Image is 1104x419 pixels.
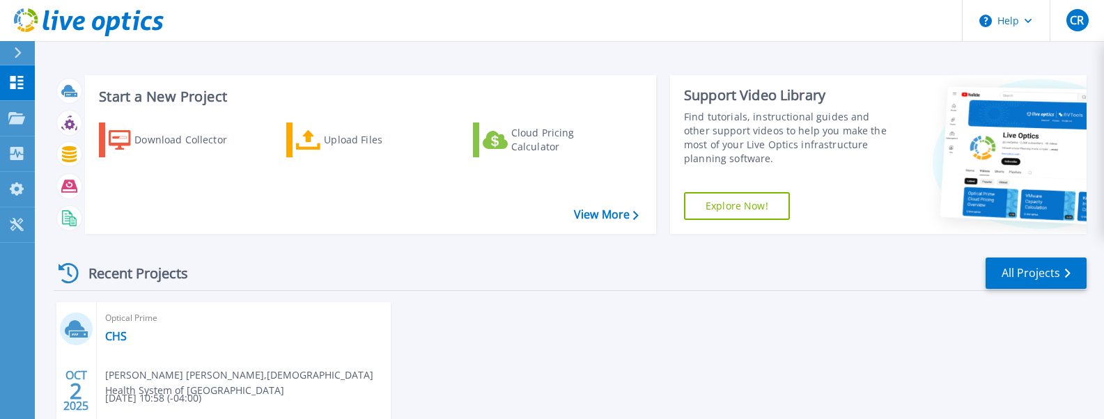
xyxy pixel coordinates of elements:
a: View More [574,208,639,221]
a: Explore Now! [684,192,790,220]
a: CHS [105,329,127,343]
a: Download Collector [99,122,254,157]
span: CR [1070,15,1084,26]
span: [DATE] 10:58 (-04:00) [105,390,201,406]
span: Optical Prime [105,310,382,326]
div: Recent Projects [54,256,207,290]
span: 2 [70,385,82,397]
div: Support Video Library [684,86,894,104]
span: [PERSON_NAME] [PERSON_NAME] , [DEMOGRAPHIC_DATA] Health System of [GEOGRAPHIC_DATA] [105,367,391,398]
div: Find tutorials, instructional guides and other support videos to help you make the most of your L... [684,110,894,166]
h3: Start a New Project [99,89,638,104]
div: Upload Files [324,126,435,154]
a: Upload Files [286,122,442,157]
a: All Projects [986,258,1087,289]
a: Cloud Pricing Calculator [473,122,628,157]
div: OCT 2025 [63,365,89,416]
div: Cloud Pricing Calculator [511,126,623,154]
div: Download Collector [134,126,246,154]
